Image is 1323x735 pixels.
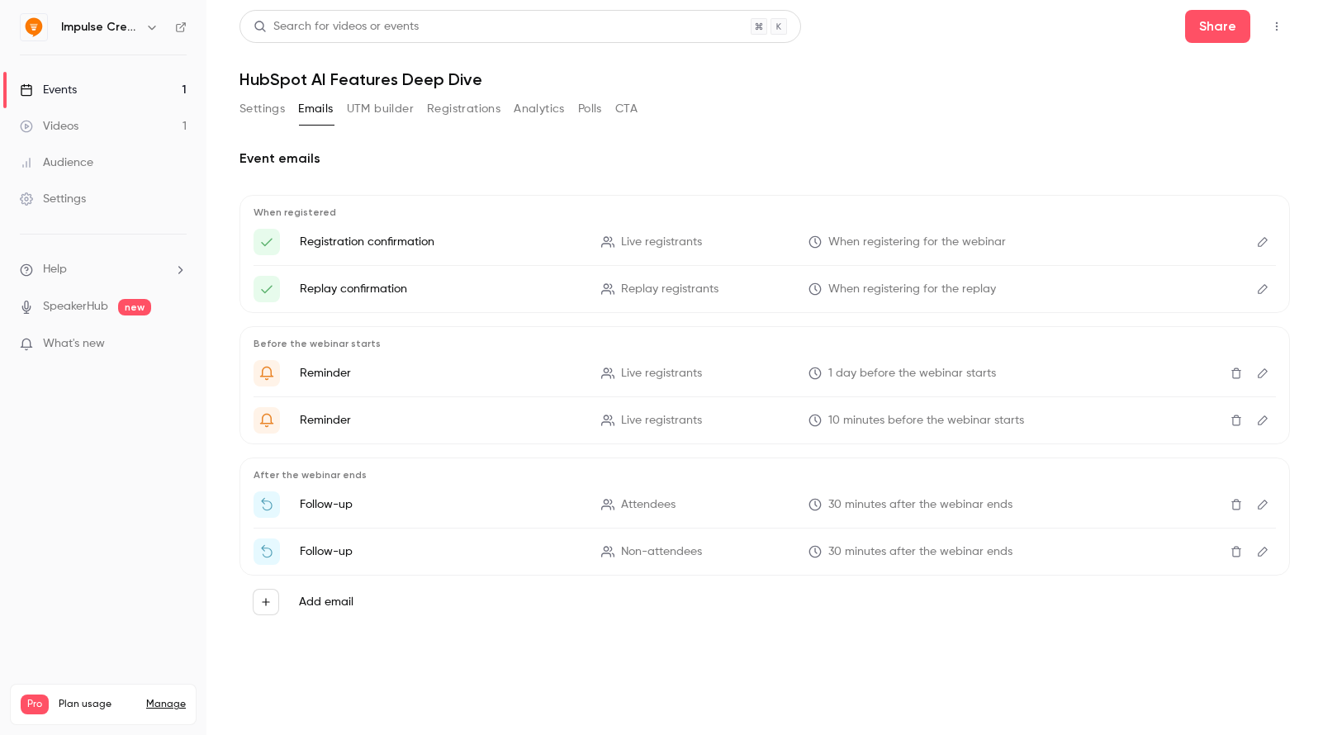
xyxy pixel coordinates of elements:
[1249,229,1276,255] button: Edit
[1223,360,1249,386] button: Delete
[21,695,49,714] span: Pro
[167,337,187,352] iframe: Noticeable Trigger
[254,18,419,36] div: Search for videos or events
[300,234,581,250] p: Registration confirmation
[1249,491,1276,518] button: Edit
[43,298,108,315] a: SpeakerHub
[1249,538,1276,565] button: Edit
[828,412,1024,429] span: 10 minutes before the webinar starts
[300,365,581,382] p: Reminder
[20,191,86,207] div: Settings
[300,412,581,429] p: Reminder
[298,96,333,122] button: Emails
[254,337,1276,350] p: Before the webinar starts
[427,96,500,122] button: Registrations
[20,154,93,171] div: Audience
[1249,276,1276,302] button: Edit
[59,698,136,711] span: Plan usage
[43,261,67,278] span: Help
[621,496,676,514] span: Attendees
[21,14,47,40] img: Impulse Creative
[254,276,1276,302] li: Here's your access link to {{ event_name }}!
[1223,407,1249,434] button: Delete
[118,299,151,315] span: new
[615,96,638,122] button: CTA
[254,229,1276,255] li: Here's your access link to {{ event_name }}!
[43,335,105,353] span: What's new
[621,365,702,382] span: Live registrants
[621,234,702,251] span: Live registrants
[300,281,581,297] p: Replay confirmation
[146,698,186,711] a: Manage
[828,543,1012,561] span: 30 minutes after the webinar ends
[1249,407,1276,434] button: Edit
[254,206,1276,219] p: When registered
[239,149,1290,168] h2: Event emails
[254,407,1276,434] li: {{ event_name }} is about to go live
[347,96,414,122] button: UTM builder
[254,468,1276,481] p: After the webinar ends
[621,543,702,561] span: Non-attendees
[1249,360,1276,386] button: Edit
[254,360,1276,386] li: Get Ready for '{{ event_name }}' tomorrow!
[828,234,1006,251] span: When registering for the webinar
[828,365,996,382] span: 1 day before the webinar starts
[1185,10,1250,43] button: Share
[621,281,718,298] span: Replay registrants
[1223,491,1249,518] button: Delete
[239,69,1290,89] h1: HubSpot AI Features Deep Dive
[300,496,581,513] p: Follow-up
[300,543,581,560] p: Follow-up
[20,261,187,278] li: help-dropdown-opener
[1223,538,1249,565] button: Delete
[514,96,565,122] button: Analytics
[254,538,1276,565] li: Watch the replay of {{ event_name }}
[828,496,1012,514] span: 30 minutes after the webinar ends
[299,594,353,610] label: Add email
[254,491,1276,518] li: Thanks for attending {{ event_name }}
[828,281,996,298] span: When registering for the replay
[621,412,702,429] span: Live registrants
[20,82,77,98] div: Events
[20,118,78,135] div: Videos
[239,96,285,122] button: Settings
[61,19,139,36] h6: Impulse Creative
[578,96,602,122] button: Polls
